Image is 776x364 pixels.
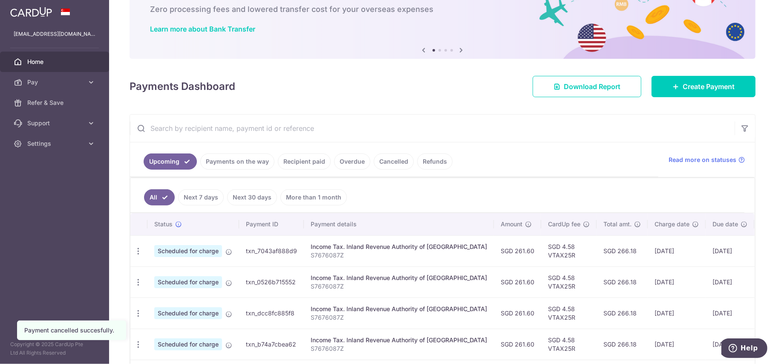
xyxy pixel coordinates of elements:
td: SGD 266.18 [597,298,648,329]
p: [EMAIL_ADDRESS][DOMAIN_NAME] [14,30,95,38]
span: Status [154,220,173,228]
td: SGD 4.58 VTAX25R [541,298,597,329]
a: Recipient paid [278,153,331,170]
td: [DATE] [648,266,706,298]
iframe: Opens a widget where you can find more information [721,338,767,360]
span: Download Report [564,81,620,92]
td: [DATE] [648,329,706,360]
td: [DATE] [706,298,754,329]
input: Search by recipient name, payment id or reference [130,115,735,142]
td: SGD 261.60 [494,298,541,329]
span: Amount [501,220,522,228]
a: More than 1 month [280,189,347,205]
span: Charge date [655,220,689,228]
p: S7676087Z [311,282,487,291]
div: Income Tax. Inland Revenue Authority of [GEOGRAPHIC_DATA] [311,243,487,251]
td: SGD 4.58 VTAX25R [541,329,597,360]
td: [DATE] [648,235,706,266]
td: txn_b74a7cbea62 [239,329,304,360]
span: Settings [27,139,84,148]
td: SGD 266.18 [597,235,648,266]
span: Create Payment [683,81,735,92]
a: Cancelled [374,153,414,170]
span: Scheduled for charge [154,307,222,319]
span: CardUp fee [548,220,580,228]
span: Total amt. [603,220,632,228]
span: Read more on statuses [669,156,736,164]
a: Overdue [334,153,370,170]
th: Payment details [304,213,494,235]
h4: Payments Dashboard [130,79,235,94]
span: Scheduled for charge [154,338,222,350]
p: S7676087Z [311,344,487,353]
div: Payment cancelled succesfully. [24,326,119,335]
a: Payments on the way [200,153,274,170]
a: Upcoming [144,153,197,170]
span: Due date [713,220,738,228]
p: S7676087Z [311,251,487,260]
td: [DATE] [648,298,706,329]
td: txn_0526b715552 [239,266,304,298]
td: SGD 261.60 [494,329,541,360]
td: [DATE] [706,266,754,298]
a: All [144,189,175,205]
td: SGD 261.60 [494,266,541,298]
span: Support [27,119,84,127]
th: Payment ID [239,213,304,235]
a: Learn more about Bank Transfer [150,25,255,33]
td: txn_dcc8fc885f8 [239,298,304,329]
p: S7676087Z [311,313,487,322]
td: SGD 4.58 VTAX25R [541,266,597,298]
a: Next 7 days [178,189,224,205]
span: Scheduled for charge [154,276,222,288]
a: Refunds [417,153,453,170]
td: SGD 261.60 [494,235,541,266]
a: Create Payment [652,76,756,97]
td: [DATE] [706,235,754,266]
div: Income Tax. Inland Revenue Authority of [GEOGRAPHIC_DATA] [311,336,487,344]
a: Read more on statuses [669,156,745,164]
div: Income Tax. Inland Revenue Authority of [GEOGRAPHIC_DATA] [311,274,487,282]
span: Home [27,58,84,66]
span: Scheduled for charge [154,245,222,257]
td: txn_7043af888d9 [239,235,304,266]
td: SGD 4.58 VTAX25R [541,235,597,266]
div: Income Tax. Inland Revenue Authority of [GEOGRAPHIC_DATA] [311,305,487,313]
span: Refer & Save [27,98,84,107]
td: SGD 266.18 [597,266,648,298]
h6: Zero processing fees and lowered transfer cost for your overseas expenses [150,4,735,14]
td: SGD 266.18 [597,329,648,360]
span: Pay [27,78,84,87]
img: CardUp [10,7,52,17]
td: [DATE] [706,329,754,360]
a: Download Report [533,76,641,97]
a: Next 30 days [227,189,277,205]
